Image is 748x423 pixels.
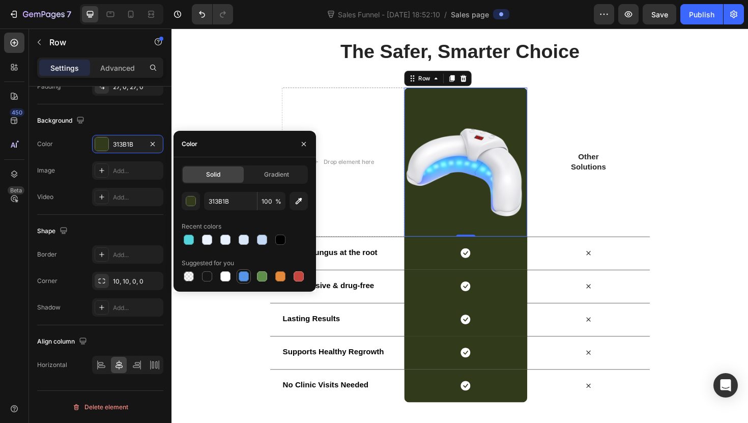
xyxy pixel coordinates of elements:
[264,170,289,179] span: Gradient
[275,197,281,206] span: %
[643,4,676,24] button: Save
[37,224,70,238] div: Shape
[118,373,208,382] strong: No Clinic Visits Needed
[204,192,257,210] input: Eg: FFFFFF
[118,268,214,276] strong: Non-invasive & drug-free
[37,192,53,202] div: Video
[336,9,442,20] span: Sales Funnel - [DATE] 18:52:10
[100,63,135,73] p: Advanced
[37,303,61,312] div: Shadow
[171,29,748,423] iframe: Design area
[113,303,161,313] div: Add...
[118,303,178,312] strong: Lasting Results
[259,48,276,58] div: Row
[113,250,161,260] div: Add...
[37,399,163,415] button: Delete element
[49,36,136,48] p: Row
[192,4,233,24] div: Undo/Redo
[37,276,57,286] div: Corner
[37,166,55,175] div: Image
[113,140,142,149] div: 313B1B
[37,82,61,91] div: Padding
[118,233,218,241] strong: Targets fungus at the root
[37,139,53,149] div: Color
[689,9,714,20] div: Publish
[10,108,24,117] div: 450
[8,186,24,194] div: Beta
[37,360,67,370] div: Horizontal
[206,170,220,179] span: Solid
[378,142,505,152] p: Solutions
[4,4,76,24] button: 7
[182,222,221,231] div: Recent colors
[67,8,71,20] p: 7
[50,63,79,73] p: Settings
[72,401,128,413] div: Delete element
[246,76,376,206] img: gempages_518785439750947622-dbb2d1e9-3d12-4e4d-8d61-32f0403e78e1.png
[378,131,505,142] p: Other
[113,277,161,286] div: 10, 10, 0, 0
[118,338,225,347] strong: Supports Healthy Regrowth
[680,4,723,24] button: Publish
[37,335,89,349] div: Align column
[182,259,234,268] div: Suggested for you
[113,193,161,202] div: Add...
[182,139,197,149] div: Color
[444,9,447,20] span: /
[113,82,161,92] div: 27, 0, 27, 0
[713,373,738,398] div: Open Intercom Messenger
[651,10,668,19] span: Save
[113,166,161,176] div: Add...
[37,114,87,128] div: Background
[451,9,489,20] span: Sales page
[37,250,57,259] div: Border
